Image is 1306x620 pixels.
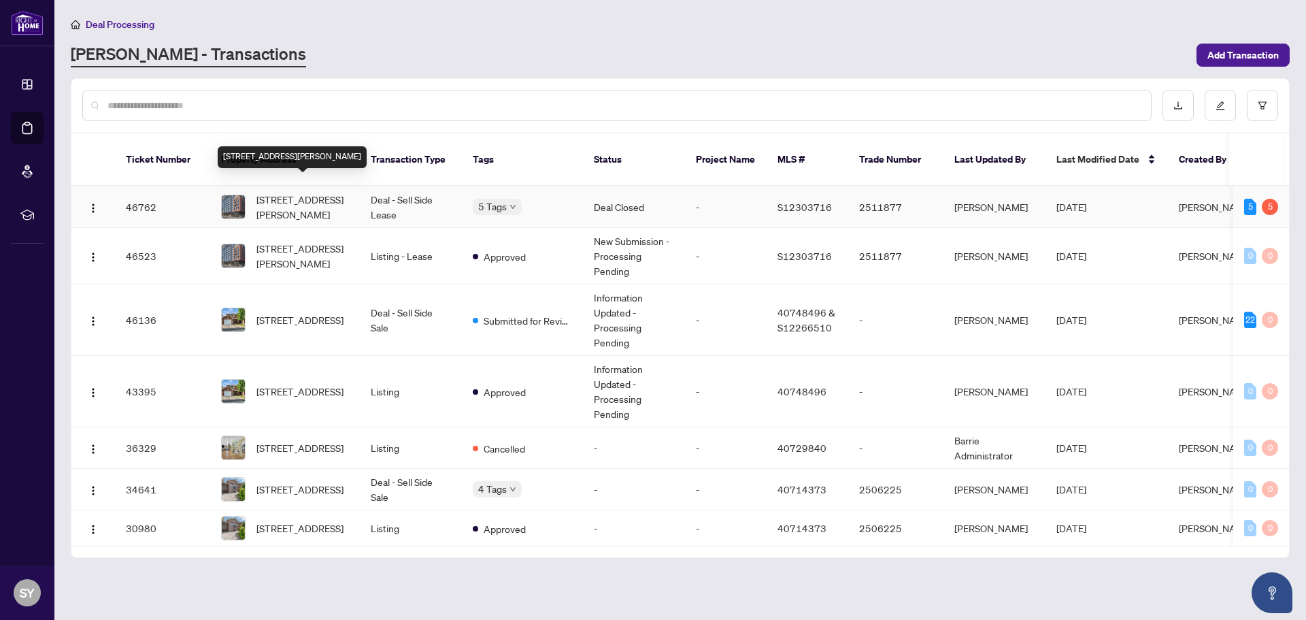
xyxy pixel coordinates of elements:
td: 34641 [115,469,210,510]
span: [DATE] [1056,385,1086,397]
th: Last Modified Date [1045,133,1168,186]
div: 0 [1244,520,1256,536]
span: down [509,486,516,493]
div: 0 [1244,383,1256,399]
div: 0 [1262,440,1278,456]
img: thumbnail-img [222,308,245,331]
span: [DATE] [1056,483,1086,495]
td: - [848,284,943,356]
div: 0 [1262,481,1278,497]
td: Listing [360,510,462,546]
span: down [509,203,516,210]
td: 30980 [115,510,210,546]
div: 5 [1244,199,1256,215]
th: Transaction Type [360,133,462,186]
img: thumbnail-img [222,517,245,540]
div: 5 [1262,199,1278,215]
div: 0 [1262,312,1278,328]
td: New Submission - Processing Pending [583,228,685,284]
span: [STREET_ADDRESS][PERSON_NAME] [256,241,349,271]
td: Listing [360,427,462,469]
div: 0 [1244,440,1256,456]
td: - [685,427,767,469]
td: Deal - Sell Side Lease [360,186,462,228]
td: [PERSON_NAME] [943,186,1045,228]
td: Deal - Sell Side Sale [360,284,462,356]
td: - [685,469,767,510]
td: 2511877 [848,228,943,284]
img: Logo [88,252,99,263]
div: 0 [1262,383,1278,399]
td: [PERSON_NAME] [943,469,1045,510]
td: 2506225 [848,469,943,510]
span: [STREET_ADDRESS] [256,482,344,497]
span: Approved [484,249,526,264]
span: 5 Tags [478,199,507,214]
span: [DATE] [1056,314,1086,326]
td: Listing - Lease [360,228,462,284]
span: [PERSON_NAME] [1179,314,1252,326]
img: Logo [88,203,99,214]
td: - [583,510,685,546]
span: Last Modified Date [1056,152,1139,167]
td: 2511877 [848,186,943,228]
th: Tags [462,133,583,186]
button: Logo [82,196,104,218]
button: Logo [82,478,104,500]
td: 46762 [115,186,210,228]
span: edit [1216,101,1225,110]
td: - [583,427,685,469]
span: filter [1258,101,1267,110]
span: [STREET_ADDRESS] [256,384,344,399]
img: Logo [88,444,99,455]
td: - [685,186,767,228]
td: Information Updated - Processing Pending [583,356,685,427]
button: Logo [82,437,104,459]
td: - [685,228,767,284]
div: 0 [1244,481,1256,497]
span: [PERSON_NAME] [1179,522,1252,534]
span: Add Transaction [1207,44,1279,66]
button: Add Transaction [1196,44,1290,67]
span: 40748496 & S12266510 [777,306,835,333]
span: [DATE] [1056,442,1086,454]
td: 2506225 [848,510,943,546]
span: Submitted for Review [484,313,572,328]
td: - [685,356,767,427]
div: 22 [1244,312,1256,328]
button: Logo [82,517,104,539]
span: home [71,20,80,29]
span: Cancelled [484,441,525,456]
span: [STREET_ADDRESS] [256,440,344,455]
td: Listing [360,356,462,427]
a: [PERSON_NAME] - Transactions [71,43,306,67]
span: [STREET_ADDRESS] [256,521,344,536]
span: 40748496 [777,385,826,397]
th: Property Address [210,133,360,186]
th: Status [583,133,685,186]
img: Logo [88,524,99,535]
button: Logo [82,309,104,331]
img: thumbnail-img [222,380,245,403]
th: MLS # [767,133,848,186]
td: Barrie Administrator [943,427,1045,469]
td: - [848,356,943,427]
span: Approved [484,521,526,536]
span: 40714373 [777,522,826,534]
div: 0 [1262,520,1278,536]
td: [PERSON_NAME] [943,356,1045,427]
img: Logo [88,316,99,327]
th: Trade Number [848,133,943,186]
td: [PERSON_NAME] [943,510,1045,546]
div: 0 [1262,248,1278,264]
td: Deal Closed [583,186,685,228]
td: Information Updated - Processing Pending [583,284,685,356]
span: S12303716 [777,250,832,262]
span: [DATE] [1056,522,1086,534]
th: Project Name [685,133,767,186]
span: [DATE] [1056,250,1086,262]
td: - [848,427,943,469]
span: [DATE] [1056,201,1086,213]
span: 40729840 [777,442,826,454]
span: SY [20,583,35,602]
